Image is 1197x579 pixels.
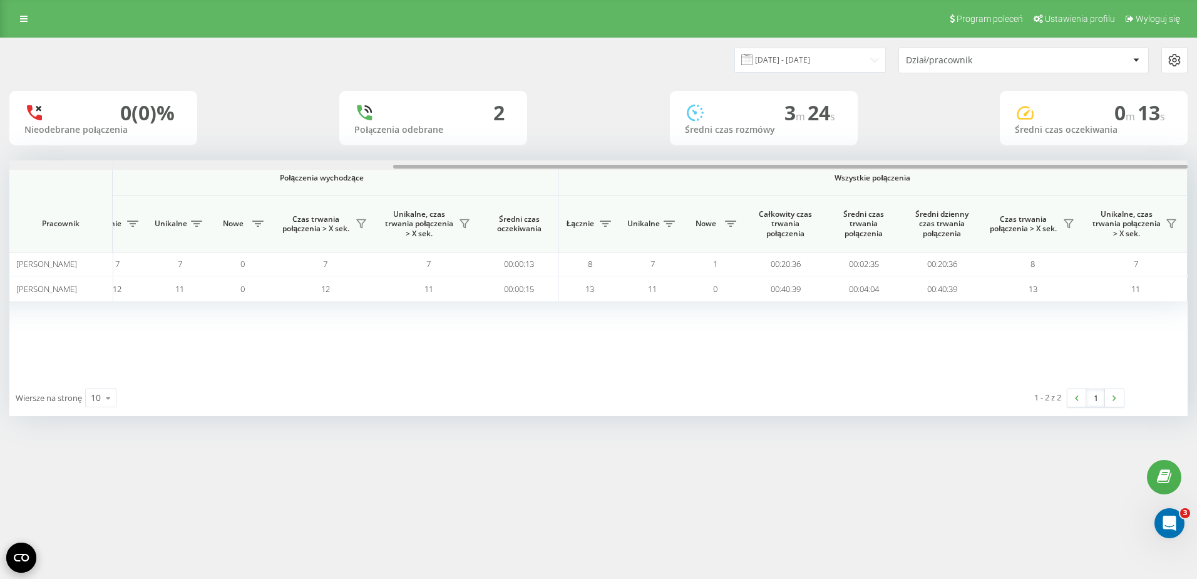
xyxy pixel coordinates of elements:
td: 00:40:39 [903,276,981,301]
span: 11 [424,283,433,295]
span: 7 [115,258,120,269]
span: Unikalne, czas trwania połączenia > X sek. [383,209,455,239]
span: 0 [240,283,245,295]
iframe: Intercom live chat [1154,508,1184,538]
span: 7 [426,258,431,269]
span: 11 [175,283,184,295]
span: Średni czas trwania połączenia [834,209,893,239]
span: Średni dzienny czas trwania połączenia [912,209,972,239]
span: 0 [1114,99,1138,126]
span: s [830,110,835,123]
span: 0 [240,258,245,269]
div: Średni czas oczekiwania [1015,125,1173,135]
span: Czas trwania połączenia > X sek. [987,214,1059,234]
span: Średni czas oczekiwania [490,214,548,234]
span: 11 [1131,283,1140,295]
span: 1 [713,258,717,269]
span: 3 [1180,508,1190,518]
button: Open CMP widget [6,543,36,573]
span: Łącznie [565,219,596,229]
span: s [1160,110,1165,123]
span: Połączenia wychodzące [115,173,529,183]
td: 00:40:39 [746,276,825,301]
span: Pracownik [20,219,101,229]
span: Czas trwania połączenia > X sek. [280,214,352,234]
span: 3 [784,99,808,126]
div: 10 [91,392,101,404]
span: Wiersze na stronę [16,392,82,404]
span: 7 [323,258,327,269]
span: m [1126,110,1138,123]
td: 00:04:04 [825,276,903,301]
td: 00:20:36 [903,252,981,276]
span: Nowe [690,219,721,229]
div: 1 - 2 z 2 [1034,391,1061,404]
span: [PERSON_NAME] [16,283,77,295]
td: 00:20:36 [746,252,825,276]
span: Całkowity czas trwania połączenia [756,209,815,239]
span: Unikalne, czas trwania połączenia > X sek. [1091,209,1162,239]
span: 8 [588,258,592,269]
span: 0 [713,283,717,295]
td: 00:00:15 [480,276,558,301]
a: 1 [1086,389,1105,407]
span: Ustawienia profilu [1045,14,1115,24]
span: 12 [321,283,330,295]
span: 8 [1030,258,1035,269]
span: Unikalne [155,219,187,229]
td: 00:00:13 [480,252,558,276]
div: Dział/pracownik [906,55,1056,66]
div: Połączenia odebrane [354,125,512,135]
span: 13 [1138,99,1165,126]
div: Nieodebrane połączenia [24,125,182,135]
td: 00:02:35 [825,252,903,276]
span: 7 [178,258,182,269]
span: 7 [650,258,655,269]
span: Program poleceń [957,14,1023,24]
span: Wszystkie połączenia [595,173,1150,183]
span: 11 [648,283,657,295]
div: Średni czas rozmówy [685,125,843,135]
span: 13 [585,283,594,295]
span: Nowe [217,219,249,229]
span: 13 [1029,283,1037,295]
span: 12 [113,283,121,295]
span: Unikalne [627,219,660,229]
span: Wyloguj się [1136,14,1180,24]
span: m [796,110,808,123]
div: 0 (0)% [120,101,175,125]
div: 2 [493,101,505,125]
span: [PERSON_NAME] [16,258,77,269]
span: 24 [808,99,835,126]
span: 7 [1134,258,1138,269]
